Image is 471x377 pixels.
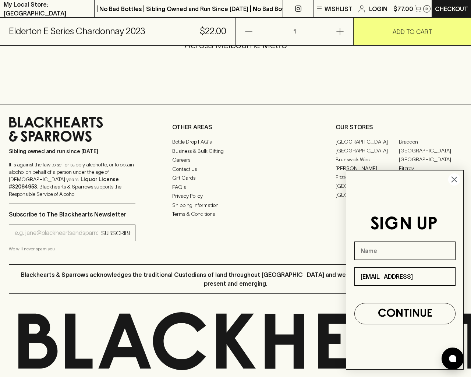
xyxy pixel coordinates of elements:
p: Sibling owned and run since [DATE] [9,148,135,155]
div: FLYOUT Form [339,163,471,377]
p: ADD TO CART [393,27,432,36]
input: e.g. jane@blackheartsandsparrows.com.au [15,227,98,239]
a: Gift Cards [172,174,299,183]
a: Shipping Information [172,201,299,209]
input: Name [354,242,456,260]
p: 5 [425,7,428,11]
a: Terms & Conditions [172,210,299,219]
p: Blackhearts & Sparrows acknowledges the traditional Custodians of land throughout [GEOGRAPHIC_DAT... [14,270,457,288]
a: Fitzroy North [336,173,399,182]
button: CONTINUE [354,303,456,324]
a: [GEOGRAPHIC_DATA] [336,190,399,199]
a: Contact Us [172,165,299,173]
button: SUBSCRIBE [98,225,135,241]
p: Wishlist [325,4,353,13]
a: Braddon [399,137,462,146]
p: OTHER AREAS [172,123,299,131]
button: ADD TO CART [354,18,471,45]
a: Brunswick West [336,155,399,164]
p: $77.00 [393,4,413,13]
h5: Elderton E Series Chardonnay 2023 [9,25,145,37]
span: SIGN UP [370,216,438,233]
p: It is against the law to sell or supply alcohol to, or to obtain alcohol on behalf of a person un... [9,161,135,198]
a: [GEOGRAPHIC_DATA] [399,155,462,164]
a: Careers [172,156,299,165]
a: FAQ's [172,183,299,191]
p: OUR STORES [336,123,462,131]
p: SUBSCRIBE [101,229,132,237]
p: 1 [286,18,303,45]
p: We will never spam you [9,245,135,253]
a: [PERSON_NAME] [336,164,399,173]
input: Email [354,267,456,286]
p: Checkout [435,4,468,13]
p: Subscribe to The Blackhearts Newsletter [9,210,135,219]
p: Login [369,4,387,13]
a: Business & Bulk Gifting [172,147,299,155]
a: Bottle Drop FAQ's [172,138,299,147]
a: [GEOGRAPHIC_DATA] [336,146,399,155]
img: bubble-icon [449,355,456,362]
a: [GEOGRAPHIC_DATA] [399,146,462,155]
a: [GEOGRAPHIC_DATA] [336,137,399,146]
a: [GEOGRAPHIC_DATA] [336,182,399,190]
h5: $22.00 [200,25,226,37]
a: Privacy Policy [172,192,299,201]
button: Close dialog [448,173,461,186]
